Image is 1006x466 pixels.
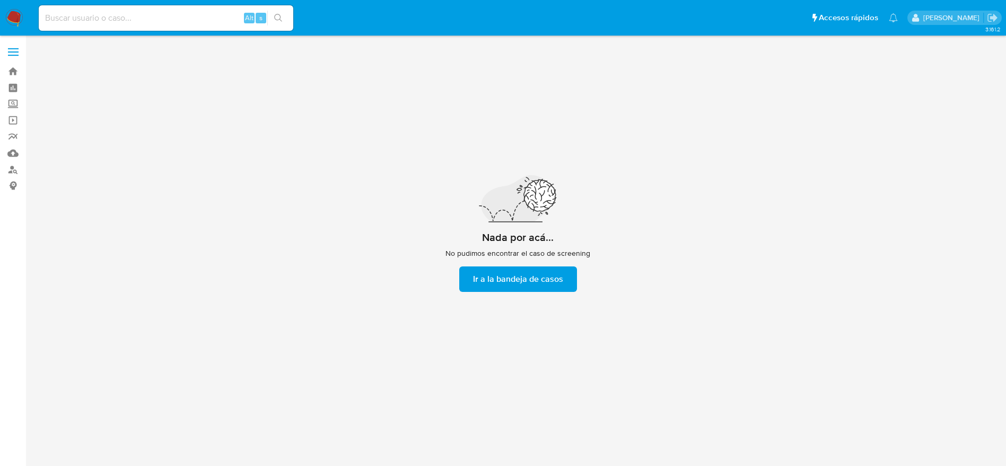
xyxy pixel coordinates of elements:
a: Notificaciones [889,13,898,22]
span: Accesos rápidos [819,12,878,23]
button: search-icon [267,11,289,25]
h2: Nada por acá... [482,231,554,244]
span: Ir a la bandeja de casos [473,267,563,291]
button: Ir a la bandeja de casos [459,266,577,292]
span: s [259,13,263,23]
input: Buscar usuario o caso... [39,11,293,25]
a: Salir [987,12,998,23]
span: Alt [245,13,253,23]
span: No pudimos encontrar el caso de screening [445,248,590,258]
p: ext_royacach@mercadolibre.com [923,13,983,23]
